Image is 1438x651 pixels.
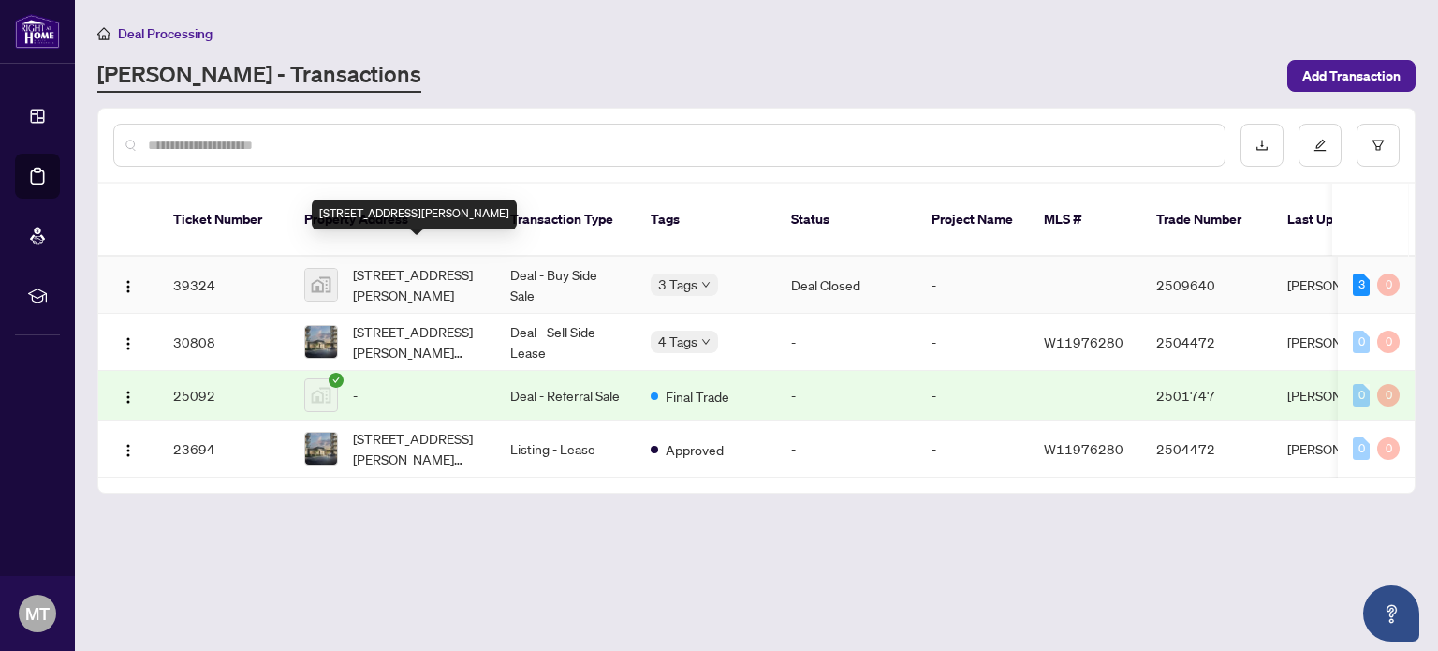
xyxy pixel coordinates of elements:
td: 2504472 [1141,421,1272,478]
th: Ticket Number [158,184,289,257]
th: Property Address [289,184,495,257]
span: Final Trade [666,386,729,407]
td: Deal - Buy Side Sale [495,257,636,314]
img: Logo [121,279,136,294]
span: down [701,280,711,289]
td: Listing - Lease [495,421,636,478]
button: filter [1357,124,1400,167]
div: 0 [1353,437,1370,460]
span: [STREET_ADDRESS][PERSON_NAME][PERSON_NAME] [353,321,480,362]
div: 0 [1377,437,1400,460]
span: Deal Processing [118,25,213,42]
span: 4 Tags [658,331,697,352]
button: download [1240,124,1284,167]
button: Logo [113,327,143,357]
span: 3 Tags [658,274,697,295]
td: Deal Closed [776,257,917,314]
button: edit [1299,124,1342,167]
img: thumbnail-img [305,269,337,301]
span: down [701,337,711,347]
img: Logo [121,336,136,351]
button: Logo [113,270,143,300]
button: Add Transaction [1287,60,1416,92]
td: 39324 [158,257,289,314]
span: download [1255,139,1269,152]
th: Trade Number [1141,184,1272,257]
img: Logo [121,443,136,458]
button: Logo [113,434,143,464]
span: home [97,27,110,40]
span: check-circle [329,373,344,388]
td: - [917,314,1029,371]
span: Add Transaction [1302,61,1401,91]
td: - [917,421,1029,478]
a: [PERSON_NAME] - Transactions [97,59,421,93]
th: Project Name [917,184,1029,257]
td: Deal - Sell Side Lease [495,314,636,371]
div: 0 [1377,384,1400,407]
th: MLS # [1029,184,1141,257]
div: 0 [1353,384,1370,407]
td: [PERSON_NAME] [1272,421,1413,478]
td: [PERSON_NAME] [1272,257,1413,314]
td: 23694 [158,421,289,478]
td: 2504472 [1141,314,1272,371]
button: Open asap [1363,585,1419,642]
div: 0 [1377,274,1400,296]
img: thumbnail-img [305,379,337,411]
span: edit [1313,139,1327,152]
span: filter [1372,139,1385,152]
span: W11976280 [1044,333,1123,350]
span: - [353,385,358,406]
img: logo [15,14,60,49]
th: Last Updated By [1272,184,1413,257]
img: thumbnail-img [305,326,337,358]
span: W11976280 [1044,440,1123,457]
span: MT [25,600,50,627]
img: Logo [121,390,136,405]
th: Tags [636,184,776,257]
td: [PERSON_NAME] [1272,371,1413,421]
td: 30808 [158,314,289,371]
td: 2509640 [1141,257,1272,314]
div: 0 [1353,331,1370,353]
td: 2501747 [1141,371,1272,421]
td: - [917,257,1029,314]
td: - [776,371,917,421]
td: 25092 [158,371,289,421]
td: - [776,314,917,371]
td: - [917,371,1029,421]
td: Deal - Referral Sale [495,371,636,421]
td: [PERSON_NAME] [1272,314,1413,371]
img: thumbnail-img [305,433,337,465]
button: Logo [113,380,143,410]
div: [STREET_ADDRESS][PERSON_NAME] [312,200,517,229]
span: [STREET_ADDRESS][PERSON_NAME] [353,264,480,305]
th: Transaction Type [495,184,636,257]
span: Approved [666,439,724,460]
span: [STREET_ADDRESS][PERSON_NAME][PERSON_NAME] [353,428,480,469]
th: Status [776,184,917,257]
div: 3 [1353,274,1370,296]
div: 0 [1377,331,1400,353]
td: - [776,421,917,478]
